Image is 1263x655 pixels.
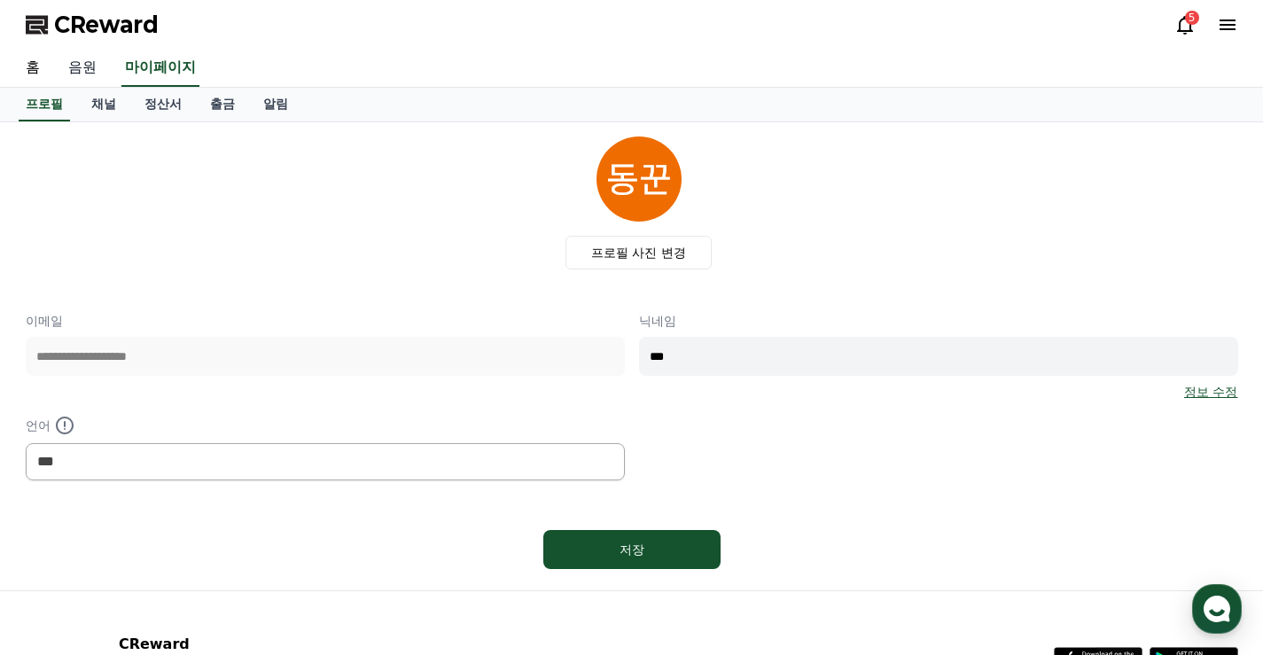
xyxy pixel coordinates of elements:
[54,11,159,39] span: CReward
[54,50,111,87] a: 음원
[26,11,159,39] a: CReward
[1185,11,1199,25] div: 5
[579,541,685,558] div: 저장
[19,88,70,121] a: 프로필
[565,236,712,269] label: 프로필 사진 변경
[229,508,340,552] a: 설정
[196,88,249,121] a: 출금
[249,88,302,121] a: 알림
[26,415,625,436] p: 언어
[596,136,682,222] img: profile_image
[77,88,130,121] a: 채널
[56,534,66,549] span: 홈
[1174,14,1196,35] a: 5
[26,312,625,330] p: 이메일
[162,535,183,550] span: 대화
[117,508,229,552] a: 대화
[1184,383,1237,401] a: 정보 수정
[12,50,54,87] a: 홈
[5,508,117,552] a: 홈
[130,88,196,121] a: 정산서
[121,50,199,87] a: 마이페이지
[274,534,295,549] span: 설정
[543,530,721,569] button: 저장
[639,312,1238,330] p: 닉네임
[119,634,335,655] p: CReward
